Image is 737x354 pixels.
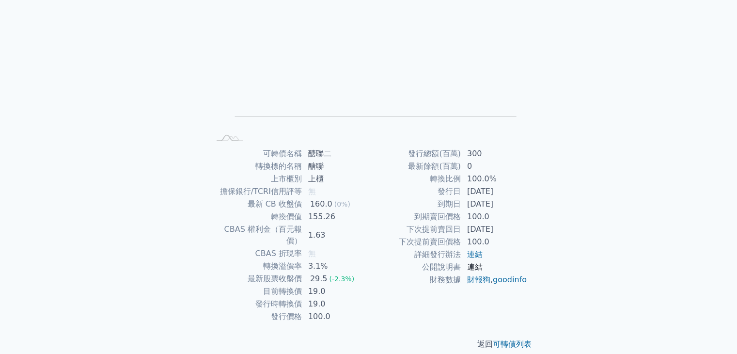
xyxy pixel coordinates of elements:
td: 詳細發行辦法 [369,248,461,261]
td: 轉換比例 [369,173,461,185]
a: goodinfo [493,275,527,284]
td: , [461,274,528,286]
td: 0 [461,160,528,173]
td: 100.0 [461,236,528,248]
td: 發行日 [369,185,461,198]
td: 財務數據 [369,274,461,286]
td: 公開說明書 [369,261,461,274]
td: 100.0% [461,173,528,185]
a: 連結 [467,250,483,259]
td: 到期日 [369,198,461,210]
td: 最新 CB 收盤價 [210,198,302,210]
td: 發行總額(百萬) [369,147,461,160]
td: 1.63 [302,223,369,247]
td: 下次提前賣回價格 [369,236,461,248]
td: 19.0 [302,298,369,310]
span: 無 [308,187,316,196]
td: 可轉債名稱 [210,147,302,160]
td: [DATE] [461,185,528,198]
td: 100.0 [302,310,369,323]
a: 連結 [467,262,483,272]
td: 19.0 [302,285,369,298]
td: CBAS 權利金（百元報價） [210,223,302,247]
td: 300 [461,147,528,160]
span: (-2.3%) [329,275,354,283]
td: 到期賣回價格 [369,210,461,223]
td: 轉換標的名稱 [210,160,302,173]
td: 上市櫃別 [210,173,302,185]
td: 下次提前賣回日 [369,223,461,236]
td: 100.0 [461,210,528,223]
a: 可轉債列表 [493,339,532,349]
span: 無 [308,249,316,258]
td: 醣聯二 [302,147,369,160]
td: 3.1% [302,260,369,273]
td: 醣聯 [302,160,369,173]
td: 155.26 [302,210,369,223]
g: Chart [226,15,517,131]
td: [DATE] [461,223,528,236]
td: 目前轉換價 [210,285,302,298]
td: 最新股票收盤價 [210,273,302,285]
td: 最新餘額(百萬) [369,160,461,173]
div: 29.5 [308,273,329,285]
td: 發行時轉換價 [210,298,302,310]
span: (0%) [334,200,350,208]
td: 發行價格 [210,310,302,323]
td: 轉換價值 [210,210,302,223]
td: CBAS 折現率 [210,247,302,260]
td: 轉換溢價率 [210,260,302,273]
p: 返回 [198,338,539,350]
a: 財報狗 [467,275,490,284]
div: 160.0 [308,198,334,210]
td: 擔保銀行/TCRI信用評等 [210,185,302,198]
td: 上櫃 [302,173,369,185]
td: [DATE] [461,198,528,210]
